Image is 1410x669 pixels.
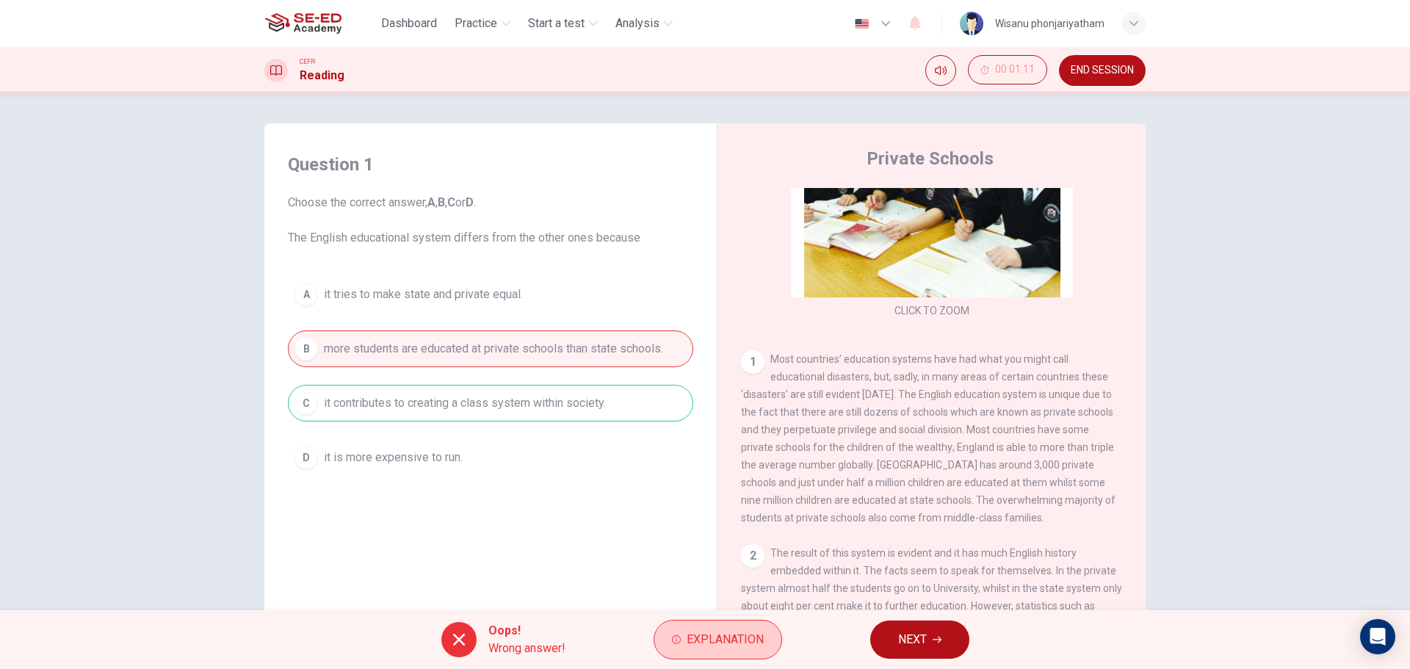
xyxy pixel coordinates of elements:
span: CEFR [300,57,315,67]
b: A [427,195,435,209]
h1: Reading [300,67,344,84]
span: Choose the correct answer, , , or . The English educational system differs from the other ones be... [288,194,693,247]
span: Oops! [488,622,565,640]
b: B [438,195,445,209]
h4: Private Schools [867,147,994,170]
a: SE-ED Academy logo [264,9,375,38]
button: Start a test [522,10,604,37]
button: Explanation [654,620,782,659]
b: D [466,195,474,209]
img: SE-ED Academy logo [264,9,341,38]
span: Practice [455,15,497,32]
div: Hide [968,55,1047,86]
img: Profile picture [960,12,983,35]
button: 00:01:11 [968,55,1047,84]
div: 2 [741,544,764,568]
span: 00:01:11 [995,64,1035,76]
div: 1 [741,350,764,374]
button: END SESSION [1059,55,1146,86]
span: NEXT [898,629,927,650]
div: Mute [925,55,956,86]
div: Open Intercom Messenger [1360,619,1395,654]
span: Explanation [687,629,764,650]
div: Wisanu phonjariyatham [995,15,1104,32]
button: Dashboard [375,10,443,37]
span: Wrong answer! [488,640,565,657]
span: Analysis [615,15,659,32]
b: C [447,195,455,209]
span: Dashboard [381,15,437,32]
span: Most countries’ education systems have had what you might call educational disasters, but, sadly,... [741,353,1116,524]
img: en [853,18,871,29]
h4: Question 1 [288,153,693,176]
button: Analysis [610,10,679,37]
span: END SESSION [1071,65,1134,76]
button: Practice [449,10,516,37]
button: NEXT [870,621,969,659]
span: Start a test [528,15,585,32]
